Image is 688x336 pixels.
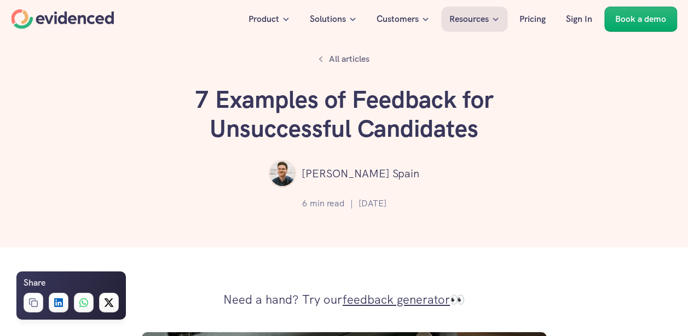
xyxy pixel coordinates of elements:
a: Book a demo [604,7,677,32]
p: Pricing [519,12,546,26]
p: All articles [329,52,369,66]
p: Customers [377,12,419,26]
img: "" [269,160,296,187]
a: Home [11,9,114,29]
h1: 7 Examples of Feedback for Unsuccessful Candidates [180,85,508,143]
p: Need a hand? Try our 👀 [223,289,465,311]
a: feedback generator [343,292,450,308]
p: [PERSON_NAME] Spain [302,165,419,182]
p: Book a demo [615,12,666,26]
a: Sign In [558,7,600,32]
a: Pricing [511,7,554,32]
p: | [350,196,353,211]
p: Solutions [310,12,346,26]
p: Product [248,12,279,26]
p: min read [310,196,345,211]
p: Resources [449,12,489,26]
a: All articles [313,49,375,69]
p: 6 [302,196,307,211]
p: [DATE] [359,196,386,211]
p: Sign In [566,12,592,26]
